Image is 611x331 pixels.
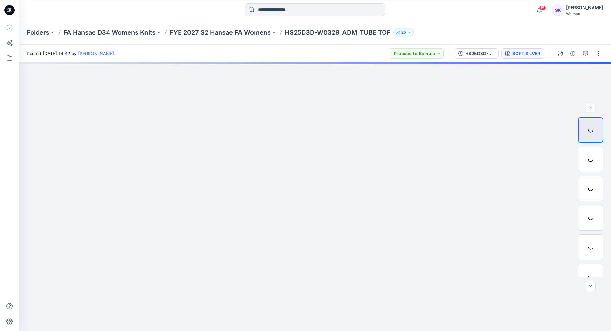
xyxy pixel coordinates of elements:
[285,28,391,37] p: HS25D3D-W0329_ADM_TUBE TOP
[27,28,49,37] a: Folders
[512,50,540,57] div: SOFT SILVER
[539,5,546,11] span: 15
[454,48,499,59] button: HS25D3D-W0329_ADM_TUBE TOP
[78,51,114,56] a: [PERSON_NAME]
[401,29,406,36] p: 20
[568,48,578,59] button: Details
[393,28,414,37] button: 20
[566,4,603,11] div: [PERSON_NAME]
[552,4,564,16] div: SK
[170,28,271,37] a: FYE 2027 S2 Hansae FA Womens
[27,50,114,57] span: Posted [DATE] 16:42 by
[501,48,544,59] button: SOFT SILVER
[566,11,603,16] div: Walmart
[465,50,495,57] div: HS25D3D-W0329_ADM_TUBE TOP
[63,28,156,37] a: FA Hansae D34 Womens Knits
